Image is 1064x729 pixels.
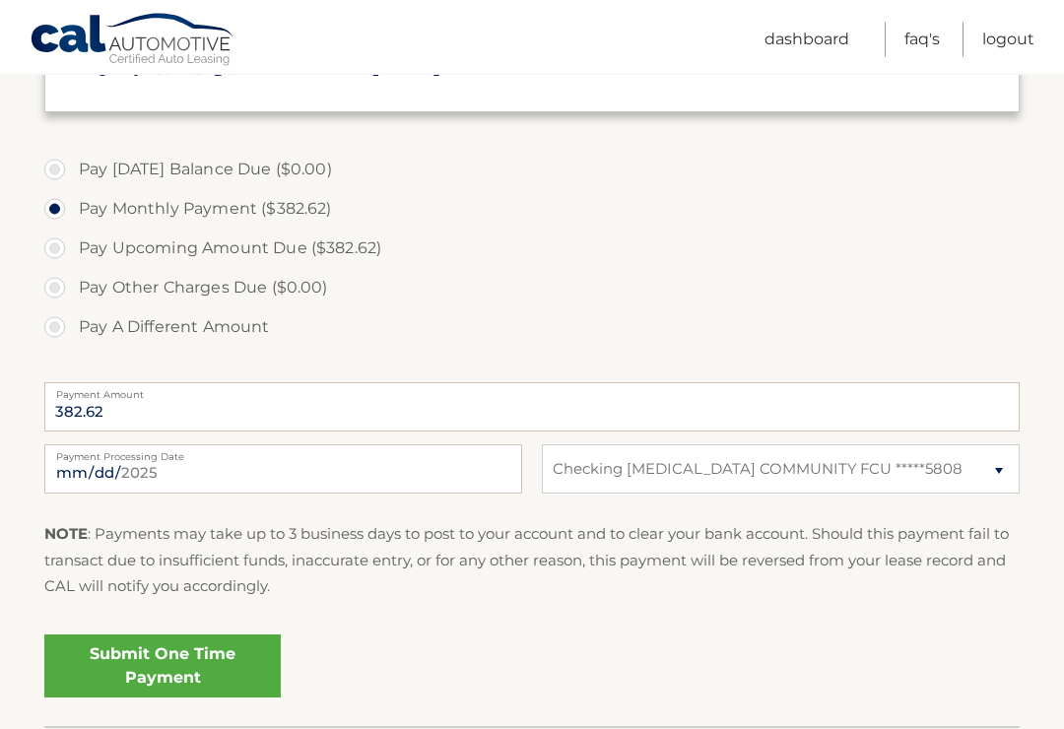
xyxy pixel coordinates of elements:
[44,445,522,461] label: Payment Processing Date
[982,23,1034,57] a: Logout
[44,525,88,544] strong: NOTE
[44,151,1020,190] label: Pay [DATE] Balance Due ($0.00)
[765,23,849,57] a: Dashboard
[44,635,281,698] a: Submit One Time Payment
[44,269,1020,308] label: Pay Other Charges Due ($0.00)
[44,190,1020,230] label: Pay Monthly Payment ($382.62)
[44,230,1020,269] label: Pay Upcoming Amount Due ($382.62)
[44,522,1020,600] p: : Payments may take up to 3 business days to post to your account and to clear your bank account....
[904,23,940,57] a: FAQ's
[44,308,1020,348] label: Pay A Different Amount
[44,383,1020,432] input: Payment Amount
[44,445,522,495] input: Payment Date
[44,383,1020,399] label: Payment Amount
[30,13,236,70] a: Cal Automotive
